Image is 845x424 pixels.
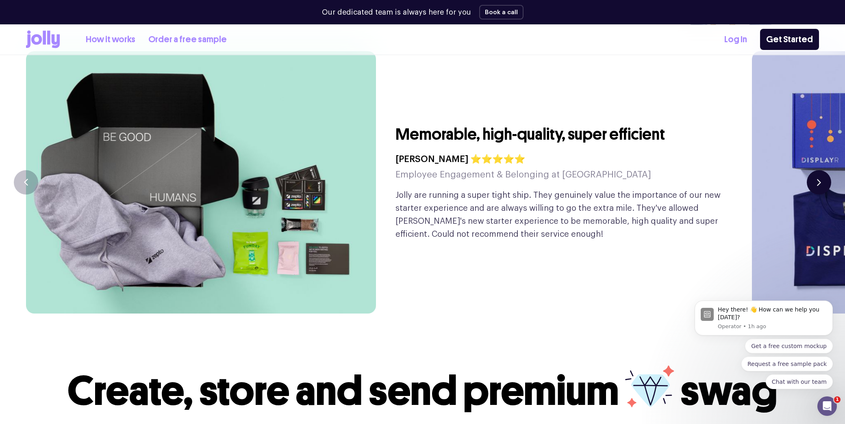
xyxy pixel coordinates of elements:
span: Create, store and send premium [67,366,619,415]
a: Order a free sample [148,33,227,46]
iframe: Intercom notifications message [682,238,845,402]
p: Our dedicated team is always here for you [322,7,471,18]
h4: [PERSON_NAME] ⭐⭐⭐⭐⭐ [395,151,651,167]
p: Jolly are running a super tight ship. They genuinely value the importance of our new starter expe... [395,189,726,241]
a: How it works [86,33,135,46]
span: swag [680,366,778,415]
a: Get Started [760,29,819,50]
button: Book a call [479,5,524,19]
a: Log In [724,33,747,46]
h3: Memorable, high-quality, super efficient [395,124,665,145]
h5: Employee Engagement & Belonging at [GEOGRAPHIC_DATA] [395,167,651,182]
span: 1 [834,396,841,403]
iframe: Intercom live chat [817,396,837,416]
